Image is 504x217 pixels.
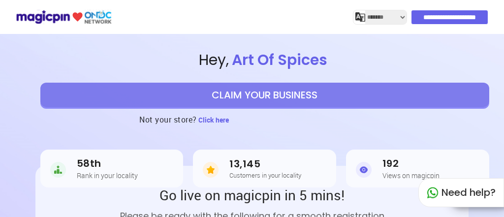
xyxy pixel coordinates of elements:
span: Click here [198,115,229,124]
h5: Customers in your locality [229,172,301,179]
img: whatapp_green.7240e66a.svg [427,187,439,199]
h3: Not your store? [139,107,197,132]
img: j2MGCQAAAABJRU5ErkJggg== [355,12,365,22]
h5: Views on magicpin [382,172,440,179]
button: CLAIM YOUR BUSINESS [40,83,489,107]
img: ondc-logo-new-small.8a59708e.svg [16,8,112,26]
h5: Rank in your locality [77,172,138,179]
span: Art Of Spices [229,49,330,70]
h3: 192 [382,158,440,169]
h3: 13,145 [229,158,301,170]
h3: 58th [77,158,138,169]
h2: Go live on magicpin in 5 mins! [55,186,449,204]
span: Hey , [25,50,504,71]
img: Views [356,160,372,180]
img: Customers [203,160,219,180]
img: Rank [50,160,66,180]
div: Need help? [418,178,504,207]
